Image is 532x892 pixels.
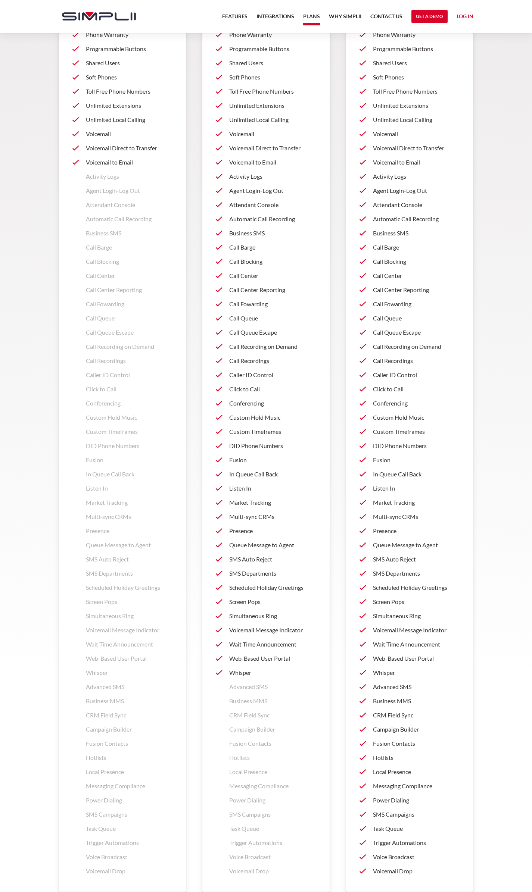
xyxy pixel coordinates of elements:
[360,439,460,453] a: DID Phone Numbers
[373,186,460,195] p: Agent Login-Log Out
[229,640,316,649] p: Wait Time Announcement
[373,569,460,578] p: SMS Departments
[72,84,173,98] a: Toll Free Phone Numbers
[216,538,316,552] a: Queue Message to Agent
[360,850,460,864] a: Voice Broadcast
[229,597,316,606] p: Screen Pops
[86,101,173,110] p: Unlimited Extensions
[72,98,173,113] a: Unlimited Extensions
[373,725,460,734] p: Campaign Builder
[373,115,460,124] p: Unlimited Local Calling
[373,838,460,847] p: Trigger Automations
[216,481,316,495] a: Listen In
[229,300,316,309] p: Call Fowarding
[216,254,316,269] a: Call Blocking
[86,215,173,223] p: Automatic Call Recording
[229,342,316,351] p: Call Recording on Demand
[216,84,316,98] a: Toll Free Phone Numbers
[229,399,316,408] p: Conferencing
[360,623,460,637] a: Voicemail Message Indicator
[360,666,460,680] a: Whisper
[373,498,460,507] p: Market Tracking
[360,155,460,169] a: Voicemail to Email
[373,144,460,153] p: Voicemail Direct to Transfer
[229,115,316,124] p: Unlimited Local Calling
[229,824,316,833] p: Task Queue
[360,325,460,339] a: Call Queue Escape
[373,356,460,365] p: Call Recordings
[229,87,316,96] p: Toll Free Phone Numbers
[72,141,173,155] a: Voicemail Direct to Transfer
[86,413,173,422] p: Custom Hold Music
[373,597,460,606] p: Screen Pops
[216,651,316,666] a: Web-Based User Portal
[360,708,460,722] a: CRM Field Sync
[373,101,460,110] p: Unlimited Extensions
[86,498,173,507] p: Market Tracking
[360,84,460,98] a: Toll Free Phone Numbers
[373,810,460,819] p: SMS Campaigns
[216,184,316,198] a: Agent Login-Log Out
[86,399,173,408] p: Conferencing
[360,339,460,354] a: Call Recording on Demand
[229,810,316,819] p: SMS Campaigns
[360,283,460,297] a: Call Center Reporting
[229,44,316,53] p: Programmable Buttons
[86,257,173,266] p: Call Blocking
[373,852,460,861] p: Voice Broadcast
[360,212,460,226] a: Automatic Call Recording
[360,807,460,821] a: SMS Campaigns
[86,59,173,68] p: Shared Users
[86,753,173,762] p: Hotlists
[360,28,460,42] a: Phone Warranty
[229,456,316,464] p: Fusion
[216,524,316,538] a: Presence
[360,382,460,396] a: Click to Call
[373,753,460,762] p: Hotlists
[373,172,460,181] p: Activity Logs
[360,113,460,127] a: Unlimited Local Calling
[229,626,316,635] p: Voicemail Message Indicator
[373,257,460,266] p: Call Blocking
[86,144,173,153] p: Voicemail Direct to Transfer
[216,467,316,481] a: In Queue Call Back
[229,611,316,620] p: Simultaneous Ring
[360,70,460,84] a: Soft Phones
[360,184,460,198] a: Agent Login-Log Out
[229,73,316,82] p: Soft Phones
[86,370,173,379] p: Caller ID Control
[360,836,460,850] a: Trigger Automations
[303,12,320,25] a: Plans
[216,127,316,141] a: Voicemail
[216,141,316,155] a: Voicemail Direct to Transfer
[229,285,316,294] p: Call Center Reporting
[86,697,173,705] p: Business MMS
[457,12,473,23] a: Log in
[229,257,316,266] p: Call Blocking
[229,200,316,209] p: Attendant Console
[229,413,316,422] p: Custom Hold Music
[86,711,173,720] p: CRM Field Sync
[360,609,460,623] a: Simultaneous Ring
[360,821,460,836] a: Task Queue
[229,541,316,550] p: Queue Message to Agent
[229,59,316,68] p: Shared Users
[229,356,316,365] p: Call Recordings
[222,12,248,25] a: Features
[86,87,173,96] p: Toll Free Phone Numbers
[373,541,460,550] p: Queue Message to Agent
[86,782,173,791] p: Messaging Compliance
[86,668,173,677] p: Whisper
[360,524,460,538] a: Presence
[72,56,173,70] a: Shared Users
[86,115,173,124] p: Unlimited Local Calling
[86,30,173,39] p: Phone Warranty
[216,580,316,595] a: Scheduled Holiday Greetings
[373,87,460,96] p: Toll Free Phone Numbers
[216,623,316,637] a: Voicemail Message Indicator
[229,697,316,705] p: Business MMS
[373,328,460,337] p: Call Queue Escape
[216,28,316,42] a: Phone Warranty
[229,129,316,138] p: Voicemail
[86,569,173,578] p: SMS Departments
